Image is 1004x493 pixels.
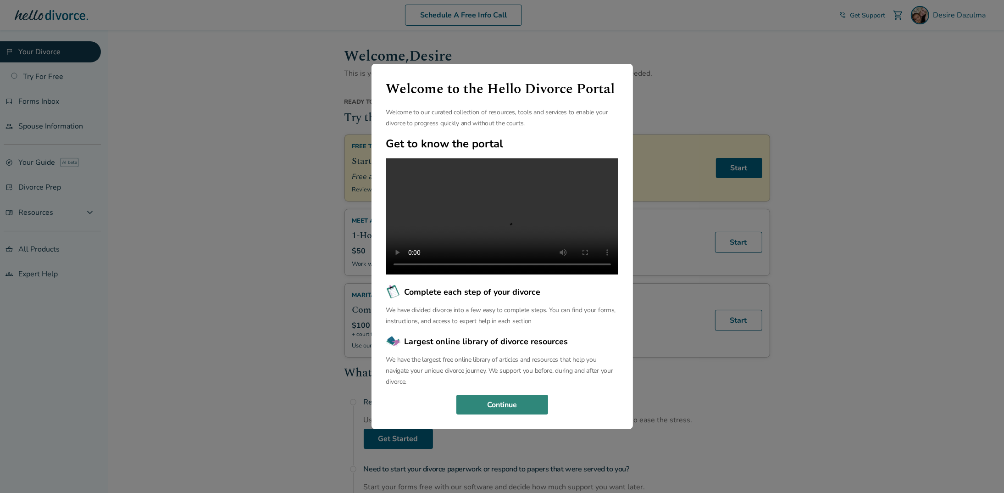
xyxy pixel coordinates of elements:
[386,107,618,129] p: Welcome to our curated collection of resources, tools and services to enable your divorce to prog...
[405,286,541,298] span: Complete each step of your divorce
[405,336,568,347] span: Largest online library of divorce resources
[386,305,618,327] p: We have divided divorce into a few easy to complete steps. You can find your forms, instructions,...
[386,78,618,100] h1: Welcome to the Hello Divorce Portal
[386,285,401,299] img: Complete each step of your divorce
[386,136,618,151] h2: Get to know the portal
[386,354,618,387] p: We have the largest free online library of articles and resources that help you navigate your uni...
[386,334,401,349] img: Largest online library of divorce resources
[958,449,1004,493] iframe: Chat Widget
[456,395,548,415] button: Continue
